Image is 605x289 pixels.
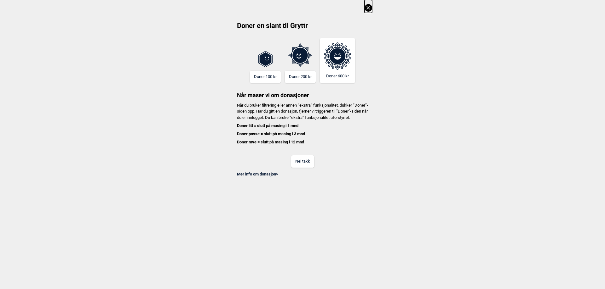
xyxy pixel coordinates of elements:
[320,38,355,83] button: Doner 600 kr
[237,140,304,144] b: Doner mye = slutt på masing i 12 mnd
[233,102,372,145] p: Når du bruker filtrering eller annen “ekstra” funksjonalitet, dukker “Doner”-siden opp. Har du gi...
[237,172,278,176] a: Mer info om donasjon>
[285,71,316,83] button: Doner 200 kr
[237,123,298,128] b: Doner litt = slutt på masing i 1 mnd
[250,71,281,83] button: Doner 100 kr
[291,155,314,168] button: Nei takk
[237,131,305,136] b: Doner passe = slutt på masing i 3 mnd
[233,83,372,99] h3: Når maser vi om donasjoner
[233,21,372,35] h2: Doner en slant til Gryttr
